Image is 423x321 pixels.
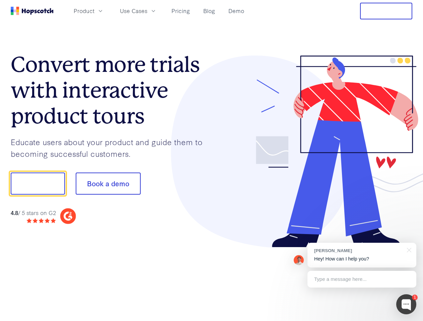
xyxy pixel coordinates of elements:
span: Use Cases [120,7,147,15]
button: Free Trial [360,3,412,19]
p: Educate users about your product and guide them to becoming successful customers. [11,136,212,159]
a: Pricing [169,5,193,16]
a: Blog [201,5,218,16]
div: [PERSON_NAME] [314,247,403,254]
button: Show me! [11,173,65,195]
button: Product [70,5,108,16]
div: 1 [412,295,418,300]
div: Type a message here... [307,271,416,288]
h1: Convert more trials with interactive product tours [11,52,212,129]
a: Home [11,7,54,15]
button: Use Cases [116,5,161,16]
button: Book a demo [76,173,141,195]
span: Product [74,7,94,15]
div: / 5 stars on G2 [11,209,56,217]
a: Demo [226,5,247,16]
strong: 4.8 [11,209,18,216]
img: Mark Spera [294,255,304,265]
p: Hey! How can I help you? [314,255,410,262]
